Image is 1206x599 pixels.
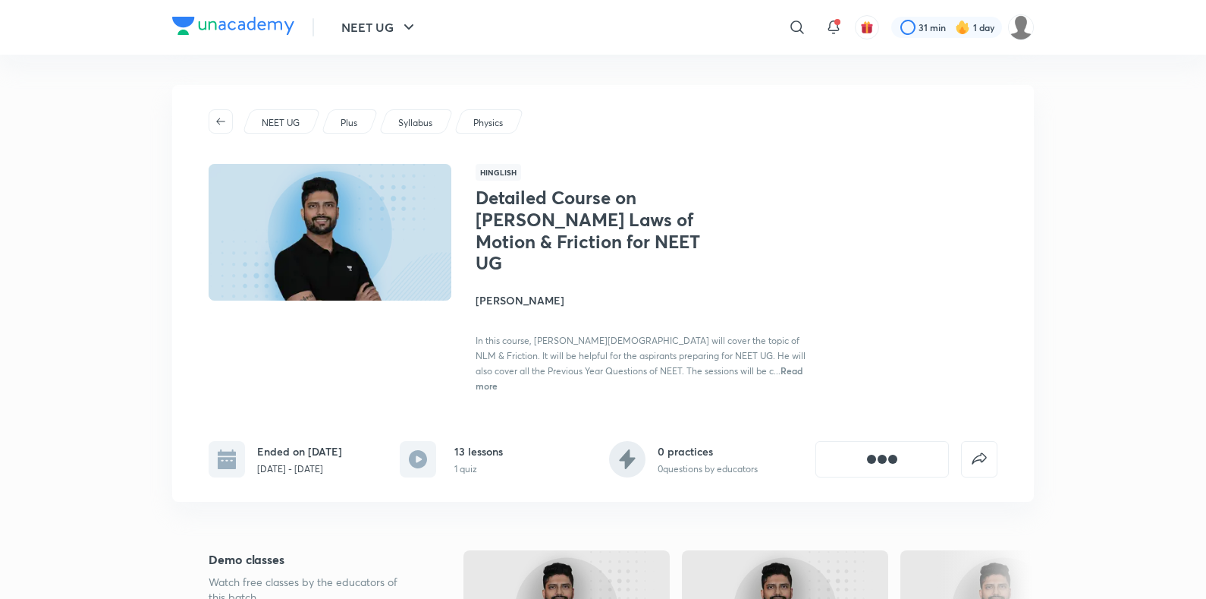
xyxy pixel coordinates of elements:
[955,20,970,35] img: streak
[206,162,454,302] img: Thumbnail
[454,443,503,459] h6: 13 lessons
[262,116,300,130] p: NEET UG
[961,441,997,478] button: false
[454,462,503,476] p: 1 quiz
[476,187,724,274] h1: Detailed Course on [PERSON_NAME] Laws of Motion & Friction for NEET UG
[257,443,342,459] h6: Ended on [DATE]
[341,116,357,130] p: Plus
[338,116,360,130] a: Plus
[398,116,432,130] p: Syllabus
[473,116,503,130] p: Physics
[815,441,949,478] button: [object Object]
[476,164,521,181] span: Hinglish
[860,20,874,34] img: avatar
[172,17,294,35] img: Company Logo
[476,292,815,308] h4: [PERSON_NAME]
[209,550,415,569] h5: Demo classes
[396,116,435,130] a: Syllabus
[658,443,758,459] h6: 0 practices
[658,462,758,476] p: 0 questions by educators
[172,17,294,39] a: Company Logo
[471,116,506,130] a: Physics
[257,462,342,476] p: [DATE] - [DATE]
[855,15,879,39] button: avatar
[476,335,806,377] span: In this course, [PERSON_NAME][DEMOGRAPHIC_DATA] will cover the topic of NLM & Friction. It will b...
[1008,14,1034,40] img: ANSHITA AGRAWAL
[332,12,427,43] button: NEET UG
[259,116,303,130] a: NEET UG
